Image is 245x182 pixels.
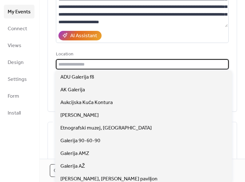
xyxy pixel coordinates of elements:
span: Galerija AŽ [60,163,85,170]
span: Galerija AMZ [60,150,89,157]
a: Design [4,55,34,69]
span: Install [8,108,21,118]
span: Connect [8,24,27,34]
span: Settings [8,74,27,84]
a: My Events [4,5,34,18]
a: Views [4,38,34,52]
span: Form [8,91,19,101]
div: Location [56,51,227,58]
div: AI Assistant [70,32,97,40]
span: Etnografski muzej, [GEOGRAPHIC_DATA] [60,124,152,132]
span: Design [8,58,24,67]
span: AK Galerija [60,86,85,94]
span: Cancel [54,167,73,175]
span: Views [8,41,21,51]
span: Aukcijska Kuća Kontura [60,99,113,107]
button: Cancel [50,164,77,177]
button: AI Assistant [58,31,102,40]
a: Install [4,106,34,120]
span: My Events [8,7,31,17]
span: ADU Galerija f8 [60,73,94,81]
span: [PERSON_NAME] [60,112,99,119]
a: Connect [4,22,34,35]
a: Settings [4,72,34,86]
span: Galerija 90-60-90 [60,137,100,145]
a: Form [4,89,34,103]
